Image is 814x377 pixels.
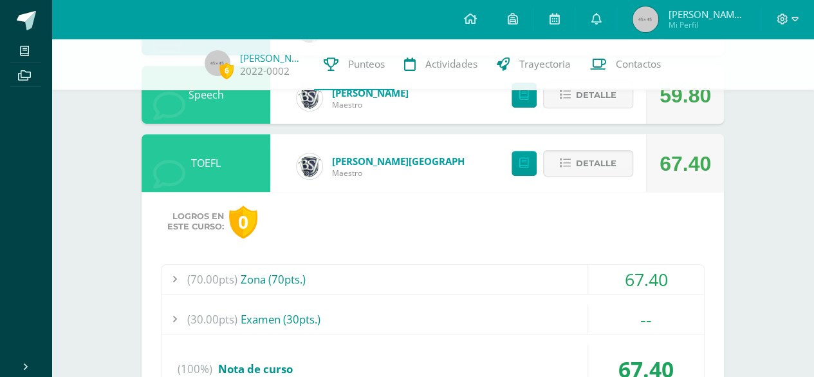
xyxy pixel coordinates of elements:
[142,66,270,124] div: Speech
[580,39,671,90] a: Contactos
[588,265,704,294] div: 67.40
[332,86,409,99] a: [PERSON_NAME]
[332,155,486,168] a: [PERSON_NAME][GEOGRAPHIC_DATA]
[668,19,745,30] span: Mi Perfil
[162,305,704,334] div: Examen (30pts.)
[616,57,661,71] span: Contactos
[633,6,658,32] img: 45x45
[240,52,304,64] a: [PERSON_NAME]
[218,362,293,376] span: Nota de curso
[425,57,477,71] span: Actividades
[576,83,616,107] span: Detalle
[660,66,711,124] div: 59.80
[205,50,230,76] img: 45x45
[660,135,711,193] div: 67.40
[394,39,487,90] a: Actividades
[314,39,394,90] a: Punteos
[668,8,745,21] span: [PERSON_NAME] [PERSON_NAME]
[487,39,580,90] a: Trayectoria
[576,151,616,175] span: Detalle
[167,211,224,232] span: Logros en este curso:
[162,265,704,294] div: Zona (70pts.)
[297,85,322,111] img: cf0f0e80ae19a2adee6cb261b32f5f36.png
[142,134,270,192] div: TOEFL
[332,99,409,110] span: Maestro
[297,153,322,179] img: 16c3d0cd5e8cae4aecb86a0a5c6f5782.png
[348,57,385,71] span: Punteos
[543,82,633,108] button: Detalle
[519,57,571,71] span: Trayectoria
[588,305,704,334] div: --
[240,64,290,78] a: 2022-0002
[219,63,234,79] span: 6
[187,305,237,334] span: (30.00pts)
[187,265,237,294] span: (70.00pts)
[332,168,486,179] span: Maestro
[543,150,633,177] button: Detalle
[229,206,257,238] div: 0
